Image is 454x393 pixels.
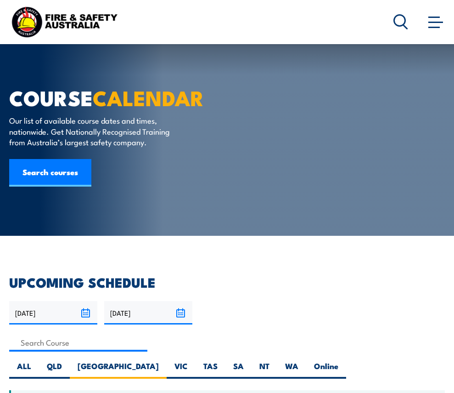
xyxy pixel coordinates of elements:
label: VIC [167,361,196,379]
label: SA [225,361,252,379]
label: TAS [196,361,225,379]
label: Online [306,361,346,379]
label: [GEOGRAPHIC_DATA] [70,361,167,379]
label: QLD [39,361,70,379]
input: Search Course [9,334,147,352]
label: ALL [9,361,39,379]
input: From date [9,301,97,325]
label: WA [277,361,306,379]
h1: COURSE [9,88,236,106]
p: Our list of available course dates and times, nationwide. Get Nationally Recognised Training from... [9,115,177,147]
h2: UPCOMING SCHEDULE [9,276,445,288]
a: Search courses [9,159,91,187]
input: To date [104,301,192,325]
label: NT [252,361,277,379]
strong: CALENDAR [93,81,204,113]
